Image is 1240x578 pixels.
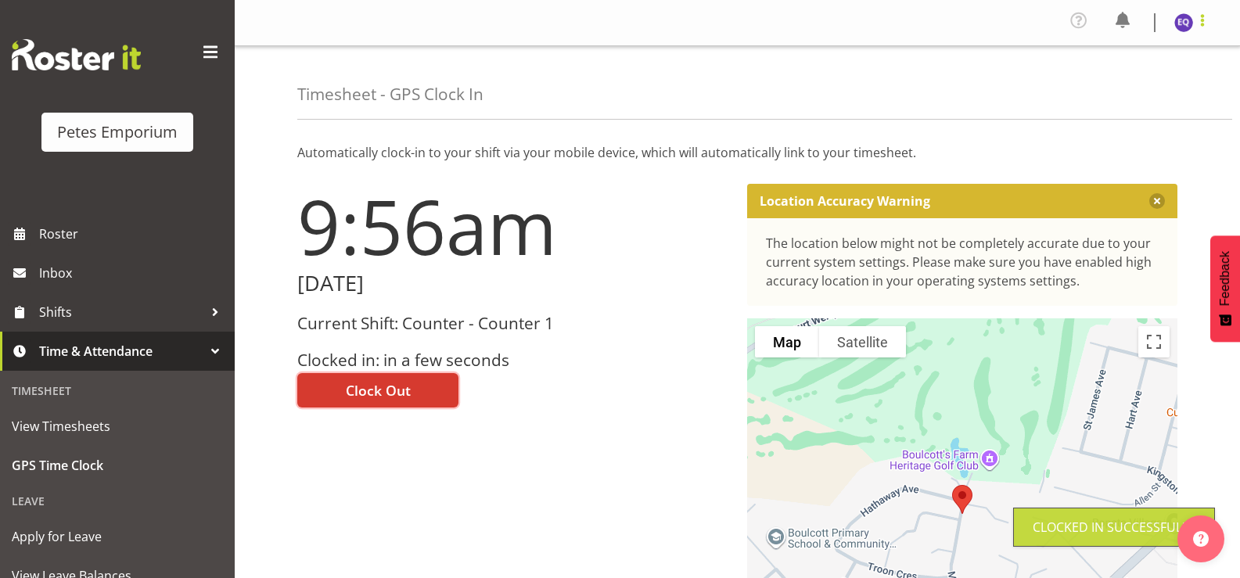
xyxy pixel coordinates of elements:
div: Petes Emporium [57,120,178,144]
span: Roster [39,222,227,246]
div: Clocked in Successfully [1033,518,1195,537]
span: View Timesheets [12,415,223,438]
h3: Clocked in: in a few seconds [297,351,728,369]
button: Close message [1149,193,1165,209]
button: Feedback - Show survey [1210,235,1240,342]
h2: [DATE] [297,271,728,296]
div: Leave [4,485,231,517]
a: View Timesheets [4,407,231,446]
span: Feedback [1218,251,1232,306]
h3: Current Shift: Counter - Counter 1 [297,314,728,332]
h1: 9:56am [297,184,728,268]
span: Inbox [39,261,227,285]
a: GPS Time Clock [4,446,231,485]
span: GPS Time Clock [12,454,223,477]
div: The location below might not be completely accurate due to your current system settings. Please m... [766,234,1159,290]
span: Apply for Leave [12,525,223,548]
p: Location Accuracy Warning [760,193,930,209]
button: Toggle fullscreen view [1138,326,1170,357]
h4: Timesheet - GPS Clock In [297,85,483,103]
img: esperanza-querido10799.jpg [1174,13,1193,32]
button: Clock Out [297,373,458,407]
div: Timesheet [4,375,231,407]
button: Show satellite imagery [819,326,906,357]
img: help-xxl-2.png [1193,531,1209,547]
span: Clock Out [346,380,411,400]
button: Show street map [755,326,819,357]
img: Rosterit website logo [12,39,141,70]
span: Shifts [39,300,203,324]
span: Time & Attendance [39,339,203,363]
p: Automatically clock-in to your shift via your mobile device, which will automatically link to you... [297,143,1177,162]
a: Apply for Leave [4,517,231,556]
